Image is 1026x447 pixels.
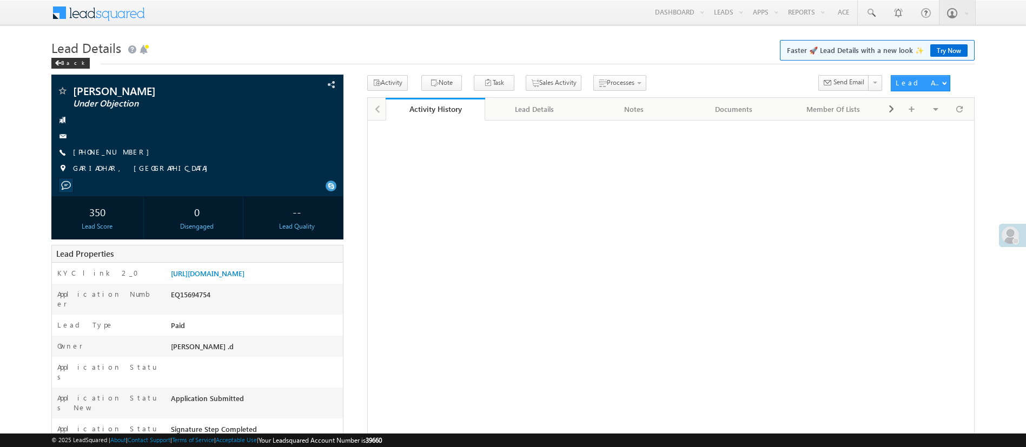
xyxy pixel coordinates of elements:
[73,163,213,174] span: GARIADHAR, [GEOGRAPHIC_DATA]
[896,78,942,88] div: Lead Actions
[421,75,462,91] button: Note
[110,436,126,443] a: About
[73,85,256,96] span: [PERSON_NAME]
[494,103,575,116] div: Lead Details
[818,75,869,91] button: Send Email
[57,268,145,278] label: KYC link 2_0
[57,362,157,382] label: Application Status
[51,58,90,69] div: Back
[51,57,95,66] a: Back
[51,435,382,445] span: © 2025 LeadSquared | | | | |
[128,436,170,443] a: Contact Support
[526,75,581,91] button: Sales Activity
[56,248,114,259] span: Lead Properties
[73,98,256,109] span: Under Objection
[833,77,864,87] span: Send Email
[386,98,485,121] a: Activity History
[787,45,968,56] span: Faster 🚀 Lead Details with a new look ✨
[585,98,684,121] a: Notes
[54,222,141,231] div: Lead Score
[168,424,343,439] div: Signature Step Completed
[593,103,674,116] div: Notes
[168,393,343,408] div: Application Submitted
[254,202,340,222] div: --
[607,78,634,86] span: Processes
[73,147,155,156] a: [PHONE_NUMBER]
[394,104,477,114] div: Activity History
[259,436,382,444] span: Your Leadsquared Account Number is
[485,98,585,121] a: Lead Details
[57,320,114,330] label: Lead Type
[171,269,244,278] a: [URL][DOMAIN_NAME]
[366,436,382,444] span: 39660
[154,222,240,231] div: Disengaged
[168,289,343,304] div: EQ15694754
[593,75,646,91] button: Processes
[474,75,514,91] button: Task
[57,341,83,351] label: Owner
[784,98,883,121] a: Member Of Lists
[367,75,408,91] button: Activity
[172,436,214,443] a: Terms of Service
[254,222,340,231] div: Lead Quality
[216,436,257,443] a: Acceptable Use
[693,103,774,116] div: Documents
[684,98,784,121] a: Documents
[168,320,343,335] div: Paid
[930,44,968,57] a: Try Now
[171,342,234,351] span: [PERSON_NAME] .d
[891,75,950,91] button: Lead Actions
[51,39,121,56] span: Lead Details
[57,393,157,412] label: Application Status New
[154,202,240,222] div: 0
[57,289,157,309] label: Application Number
[54,202,141,222] div: 350
[792,103,873,116] div: Member Of Lists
